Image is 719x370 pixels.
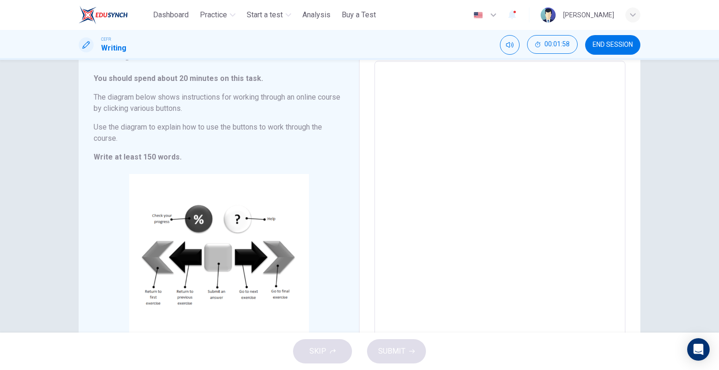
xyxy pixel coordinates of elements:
a: ELTC logo [79,6,149,24]
button: Analysis [299,7,334,23]
img: Profile picture [541,7,556,22]
h1: Writing [101,43,126,54]
h6: You should spend about 20 minutes on this task. [94,73,344,84]
img: en [472,12,484,19]
div: Hide [527,35,578,55]
button: Practice [196,7,239,23]
span: 00:01:58 [544,41,570,48]
span: Start a test [247,9,283,21]
span: Buy a Test [342,9,376,21]
div: Open Intercom Messenger [687,338,710,361]
div: [PERSON_NAME] [563,9,614,21]
h6: The diagram below shows instructions for working through an online course by clicking various but... [94,92,344,114]
span: CEFR [101,36,111,43]
button: Start a test [243,7,295,23]
h6: Use the diagram to explain how to use the buttons to work through the course. [94,122,344,144]
span: END SESSION [593,41,633,49]
div: Mute [500,35,520,55]
button: END SESSION [585,35,640,55]
span: Practice [200,9,227,21]
span: Dashboard [153,9,189,21]
button: Buy a Test [338,7,380,23]
button: Dashboard [149,7,192,23]
button: 00:01:58 [527,35,578,54]
img: ELTC logo [79,6,128,24]
span: Analysis [302,9,330,21]
strong: Write at least 150 words. [94,152,182,161]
